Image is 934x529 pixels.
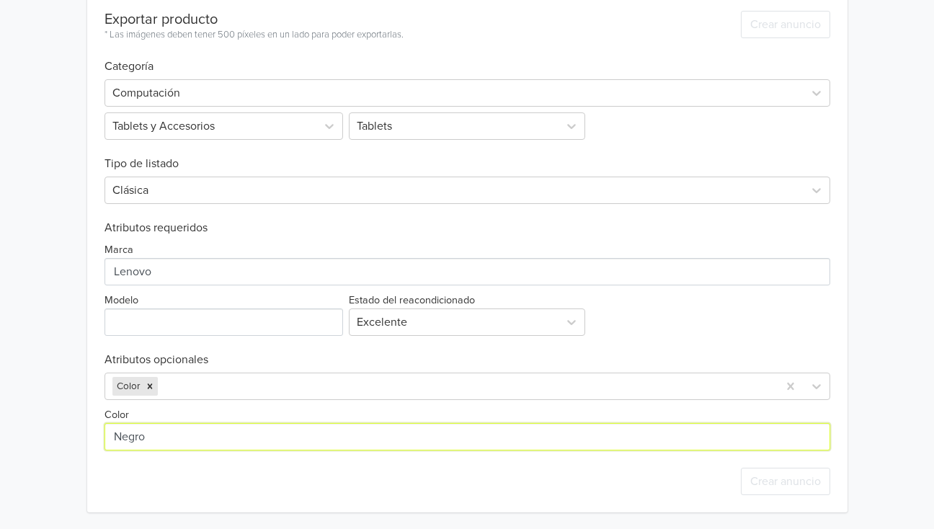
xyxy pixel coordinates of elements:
label: Modelo [104,293,138,308]
button: Crear anuncio [741,468,830,495]
div: * Las imágenes deben tener 500 píxeles en un lado para poder exportarlas. [104,28,404,43]
label: Marca [104,242,133,258]
label: Color [104,407,129,423]
h6: Tipo de listado [104,140,830,171]
h6: Atributos requeridos [104,221,830,235]
div: Color [112,377,142,396]
div: Remove Color [142,377,158,396]
h6: Categoría [104,43,830,74]
button: Crear anuncio [741,11,830,38]
h6: Atributos opcionales [104,353,830,367]
div: Exportar producto [104,11,404,28]
label: Estado del reacondicionado [349,293,475,308]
